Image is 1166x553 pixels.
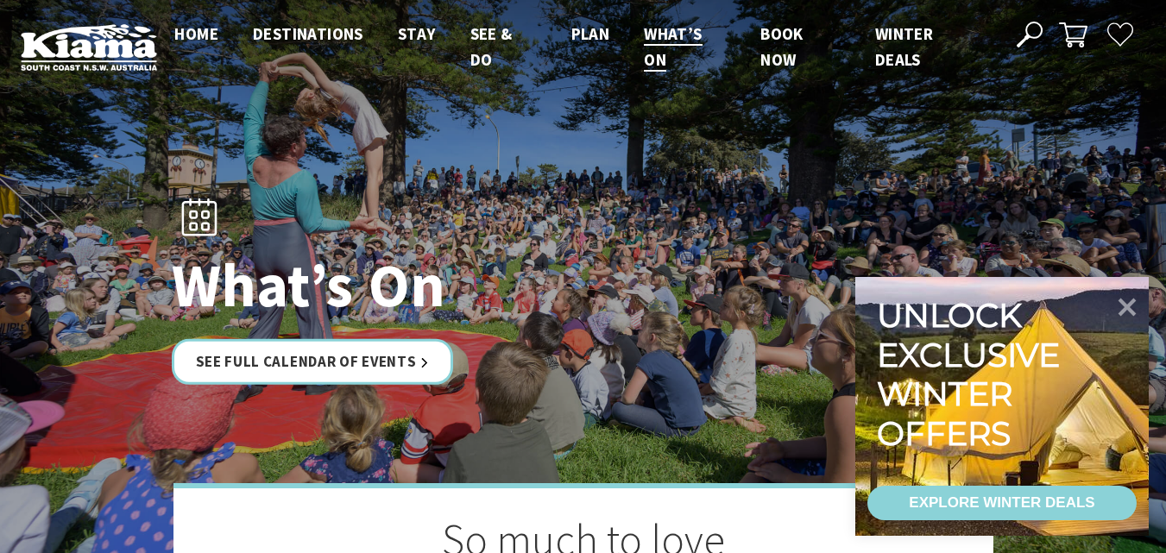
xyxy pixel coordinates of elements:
span: See & Do [470,23,513,70]
nav: Main Menu [157,21,997,73]
img: Kiama Logo [21,23,157,71]
span: Book now [760,23,804,70]
div: Unlock exclusive winter offers [877,296,1068,453]
span: Home [174,23,218,44]
a: EXPLORE WINTER DEALS [867,486,1137,520]
span: Stay [398,23,436,44]
div: EXPLORE WINTER DEALS [909,486,1094,520]
span: Destinations [253,23,363,44]
span: Plan [571,23,610,44]
span: What’s On [644,23,702,70]
h1: What’s On [172,252,659,318]
span: Winter Deals [875,23,933,70]
a: See Full Calendar of Events [172,339,454,385]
